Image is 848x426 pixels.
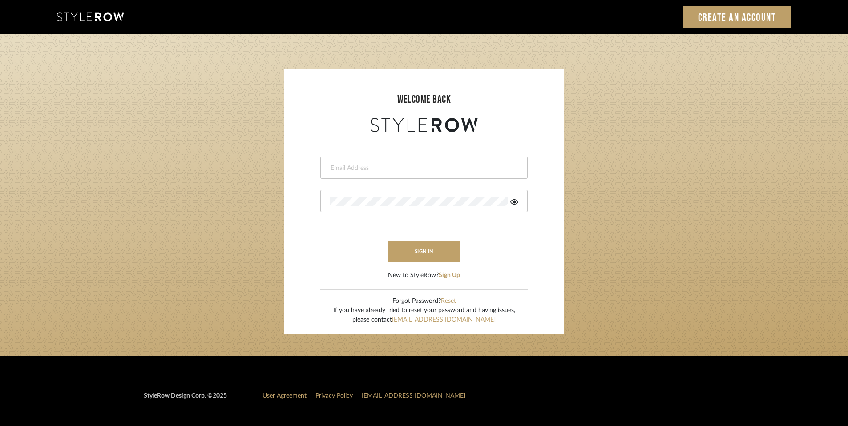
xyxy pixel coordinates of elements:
[362,393,465,399] a: [EMAIL_ADDRESS][DOMAIN_NAME]
[333,306,515,325] div: If you have already tried to reset your password and having issues, please contact
[388,271,460,280] div: New to StyleRow?
[330,164,516,173] input: Email Address
[315,393,353,399] a: Privacy Policy
[333,297,515,306] div: Forgot Password?
[683,6,791,28] a: Create an Account
[293,92,555,108] div: welcome back
[392,317,496,323] a: [EMAIL_ADDRESS][DOMAIN_NAME]
[441,297,456,306] button: Reset
[144,391,227,408] div: StyleRow Design Corp. ©2025
[388,241,460,262] button: sign in
[262,393,307,399] a: User Agreement
[439,271,460,280] button: Sign Up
